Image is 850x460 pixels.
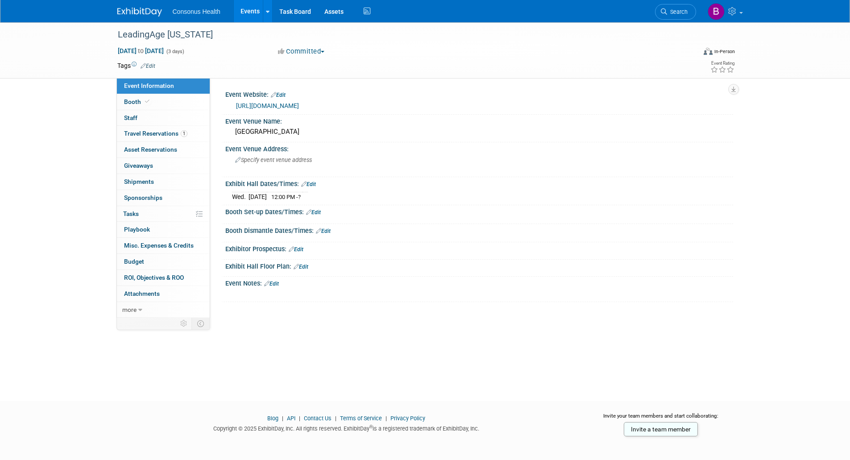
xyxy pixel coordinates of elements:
[280,415,286,422] span: |
[145,99,149,104] i: Booth reservation complete
[117,423,576,433] div: Copyright © 2025 ExhibitDay, Inc. All rights reserved. ExhibitDay is a registered trademark of Ex...
[249,192,267,202] td: [DATE]
[225,277,733,288] div: Event Notes:
[173,8,220,15] span: Consonus Health
[298,194,301,200] span: ?
[117,254,210,269] a: Budget
[225,177,733,189] div: Exhibit Hall Dates/Times:
[710,61,734,66] div: Event Rating
[589,412,733,426] div: Invite your team members and start collaborating:
[137,47,145,54] span: to
[141,63,155,69] a: Edit
[124,82,174,89] span: Event Information
[124,290,160,297] span: Attachments
[117,174,210,190] a: Shipments
[124,194,162,201] span: Sponsorships
[306,209,321,215] a: Edit
[232,192,249,202] td: Wed.
[117,126,210,141] a: Travel Reservations1
[124,258,144,265] span: Budget
[117,78,210,94] a: Event Information
[124,114,137,121] span: Staff
[271,194,301,200] span: 12:00 PM -
[714,48,735,55] div: In-Person
[124,178,154,185] span: Shipments
[708,3,725,20] img: Bridget Crane
[124,146,177,153] span: Asset Reservations
[271,92,286,98] a: Edit
[124,274,184,281] span: ROI, Objectives & ROO
[235,157,312,163] span: Specify event venue address
[124,162,153,169] span: Giveaways
[225,260,733,271] div: Exhibit Hall Floor Plan:
[115,27,683,43] div: LeadingAge [US_STATE]
[166,49,184,54] span: (3 days)
[124,242,194,249] span: Misc. Expenses & Credits
[117,110,210,126] a: Staff
[289,246,303,253] a: Edit
[117,8,162,17] img: ExhibitDay
[655,4,696,20] a: Search
[264,281,279,287] a: Edit
[316,228,331,234] a: Edit
[225,224,733,236] div: Booth Dismantle Dates/Times:
[333,415,339,422] span: |
[301,181,316,187] a: Edit
[117,94,210,110] a: Booth
[704,48,713,55] img: Format-Inperson.png
[294,264,308,270] a: Edit
[390,415,425,422] a: Privacy Policy
[191,318,210,329] td: Toggle Event Tabs
[667,8,688,15] span: Search
[304,415,332,422] a: Contact Us
[340,415,382,422] a: Terms of Service
[275,47,328,56] button: Committed
[232,125,726,139] div: [GEOGRAPHIC_DATA]
[369,424,373,429] sup: ®
[225,115,733,126] div: Event Venue Name:
[643,46,735,60] div: Event Format
[383,415,389,422] span: |
[287,415,295,422] a: API
[123,210,139,217] span: Tasks
[176,318,192,329] td: Personalize Event Tab Strip
[117,270,210,286] a: ROI, Objectives & ROO
[267,415,278,422] a: Blog
[117,47,164,55] span: [DATE] [DATE]
[225,242,733,254] div: Exhibitor Prospectus:
[117,142,210,157] a: Asset Reservations
[236,102,299,109] a: [URL][DOMAIN_NAME]
[297,415,303,422] span: |
[225,142,733,153] div: Event Venue Address:
[117,61,155,70] td: Tags
[624,422,698,436] a: Invite a team member
[124,226,150,233] span: Playbook
[117,302,210,318] a: more
[124,98,151,105] span: Booth
[117,190,210,206] a: Sponsorships
[225,88,733,99] div: Event Website:
[122,306,137,313] span: more
[124,130,187,137] span: Travel Reservations
[181,130,187,137] span: 1
[117,222,210,237] a: Playbook
[117,238,210,253] a: Misc. Expenses & Credits
[117,206,210,222] a: Tasks
[117,286,210,302] a: Attachments
[117,158,210,174] a: Giveaways
[225,205,733,217] div: Booth Set-up Dates/Times:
